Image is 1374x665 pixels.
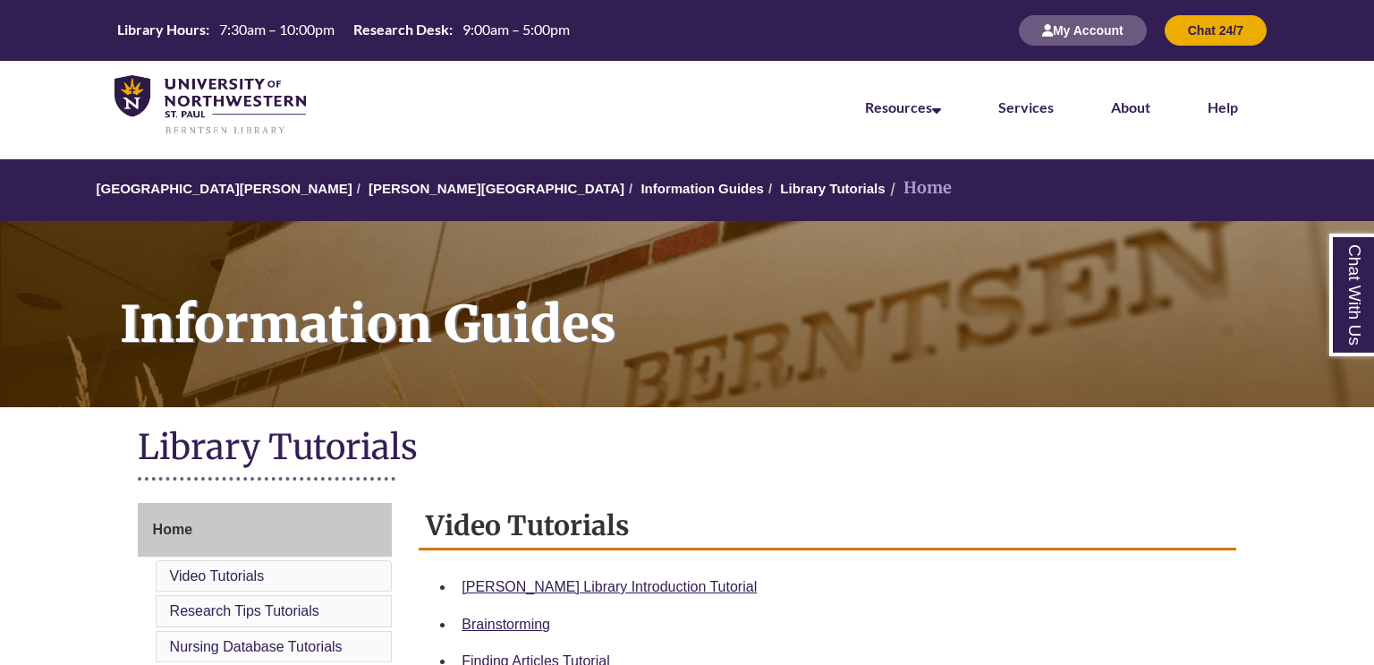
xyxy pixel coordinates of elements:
a: Resources [865,98,941,115]
a: My Account [1019,22,1147,38]
span: 9:00am – 5:00pm [462,21,570,38]
a: Services [998,98,1054,115]
a: Help [1208,98,1238,115]
a: About [1111,98,1150,115]
a: [GEOGRAPHIC_DATA][PERSON_NAME] [97,181,352,196]
img: UNWSP Library Logo [114,75,306,136]
a: Chat 24/7 [1165,22,1267,38]
a: Library Tutorials [780,181,885,196]
a: [PERSON_NAME] Library Introduction Tutorial [462,579,757,594]
a: Hours Today [110,20,577,41]
table: Hours Today [110,20,577,39]
th: Research Desk: [346,20,455,39]
li: Home [886,175,952,201]
h2: Video Tutorials [419,503,1236,550]
a: Brainstorming [462,617,550,632]
a: [PERSON_NAME][GEOGRAPHIC_DATA] [369,181,624,196]
h1: Information Guides [100,221,1374,384]
a: Home [138,503,393,557]
a: Research Tips Tutorials [170,603,319,618]
button: Chat 24/7 [1165,15,1267,46]
span: 7:30am – 10:00pm [219,21,335,38]
h1: Library Tutorials [138,425,1237,473]
button: My Account [1019,15,1147,46]
a: Information Guides [640,181,764,196]
span: Home [153,522,192,537]
a: Nursing Database Tutorials [170,639,343,654]
a: Video Tutorials [170,568,265,584]
th: Library Hours: [110,20,212,39]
